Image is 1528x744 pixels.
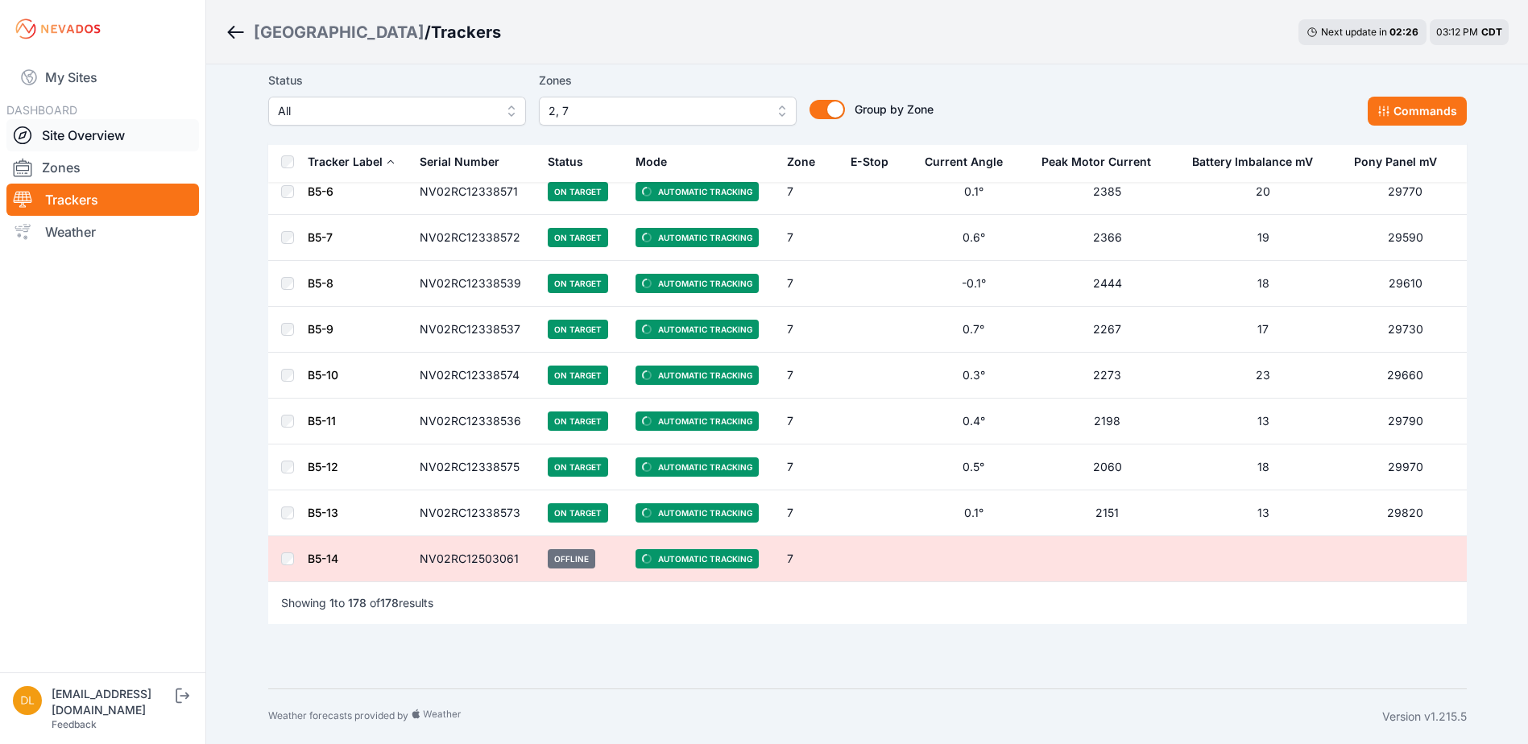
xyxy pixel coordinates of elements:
[431,21,501,43] h3: Trackers
[6,103,77,117] span: DASHBOARD
[52,686,172,718] div: [EMAIL_ADDRESS][DOMAIN_NAME]
[539,71,797,90] label: Zones
[915,399,1032,444] td: 0.4°
[548,320,608,339] span: On Target
[777,490,841,536] td: 7
[308,322,333,336] a: B5-9
[281,595,433,611] p: Showing to of results
[1182,444,1344,490] td: 18
[925,143,1016,181] button: Current Angle
[13,686,42,715] img: dlay@prim.com
[915,490,1032,536] td: 0.1°
[777,215,841,261] td: 7
[915,169,1032,215] td: 0.1°
[787,143,828,181] button: Zone
[636,366,759,385] span: Automatic Tracking
[1344,261,1466,307] td: 29610
[410,169,539,215] td: NV02RC12338571
[308,143,395,181] button: Tracker Label
[548,228,608,247] span: On Target
[308,276,333,290] a: B5-8
[268,71,526,90] label: Status
[1344,353,1466,399] td: 29660
[424,21,431,43] span: /
[548,503,608,523] span: On Target
[915,353,1032,399] td: 0.3°
[1041,143,1164,181] button: Peak Motor Current
[308,230,333,244] a: B5-7
[308,414,336,428] a: B5-11
[1032,353,1182,399] td: 2273
[787,154,815,170] div: Zone
[268,97,526,126] button: All
[548,549,595,568] span: Offline
[1192,143,1326,181] button: Battery Imbalance mV
[1032,261,1182,307] td: 2444
[1182,215,1344,261] td: 19
[636,274,759,293] span: Automatic Tracking
[1032,399,1182,444] td: 2198
[548,182,608,201] span: On Target
[1192,154,1313,170] div: Battery Imbalance mV
[410,261,539,307] td: NV02RC12338539
[636,503,759,523] span: Automatic Tracking
[777,307,841,353] td: 7
[851,143,901,181] button: E-Stop
[308,506,338,519] a: B5-13
[1354,154,1437,170] div: Pony Panel mV
[226,11,501,53] nav: Breadcrumb
[1321,26,1387,38] span: Next update in
[410,353,539,399] td: NV02RC12338574
[410,490,539,536] td: NV02RC12338573
[420,154,499,170] div: Serial Number
[278,101,494,121] span: All
[410,536,539,582] td: NV02RC12503061
[308,368,338,382] a: B5-10
[1344,169,1466,215] td: 29770
[254,21,424,43] div: [GEOGRAPHIC_DATA]
[548,457,608,477] span: On Target
[308,154,383,170] div: Tracker Label
[855,102,934,116] span: Group by Zone
[1382,709,1467,725] div: Version v1.215.5
[636,411,759,431] span: Automatic Tracking
[539,97,797,126] button: 2, 7
[548,411,608,431] span: On Target
[1436,26,1478,38] span: 03:12 PM
[777,353,841,399] td: 7
[410,307,539,353] td: NV02RC12338537
[915,215,1032,261] td: 0.6°
[1182,399,1344,444] td: 13
[1354,143,1450,181] button: Pony Panel mV
[1344,215,1466,261] td: 29590
[636,457,759,477] span: Automatic Tracking
[548,154,583,170] div: Status
[329,596,334,610] span: 1
[636,182,759,201] span: Automatic Tracking
[915,261,1032,307] td: -0.1°
[348,596,366,610] span: 178
[777,444,841,490] td: 7
[636,143,680,181] button: Mode
[915,444,1032,490] td: 0.5°
[636,154,667,170] div: Mode
[636,228,759,247] span: Automatic Tracking
[420,143,512,181] button: Serial Number
[777,169,841,215] td: 7
[6,151,199,184] a: Zones
[410,215,539,261] td: NV02RC12338572
[1389,26,1418,39] div: 02 : 26
[6,58,199,97] a: My Sites
[308,184,333,198] a: B5-6
[410,444,539,490] td: NV02RC12338575
[636,549,759,568] span: Automatic Tracking
[548,366,608,385] span: On Target
[1182,353,1344,399] td: 23
[1032,490,1182,536] td: 2151
[1182,307,1344,353] td: 17
[13,16,103,42] img: Nevados
[777,536,841,582] td: 7
[1041,154,1151,170] div: Peak Motor Current
[548,274,608,293] span: On Target
[1182,490,1344,536] td: 13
